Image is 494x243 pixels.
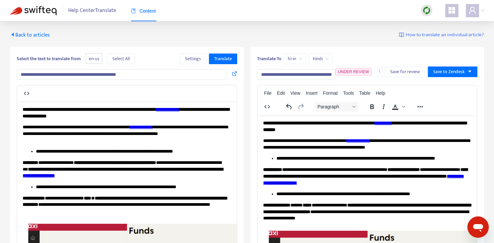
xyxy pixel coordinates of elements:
[406,31,484,39] span: How to translate an individual article?
[313,54,329,64] span: Hindi
[86,53,102,64] span: en-us
[214,55,232,62] span: Translate
[315,102,358,111] button: Block Paragraph
[399,32,404,38] img: image-link
[317,104,350,109] span: Paragraph
[107,54,135,64] button: Select All
[467,69,472,74] span: caret-down
[5,112,256,227] img: 38591535487897
[10,6,57,15] img: Swifteq
[338,69,369,74] span: UNDER REVIEW
[433,68,465,75] span: Save to Zendesk
[376,90,385,96] span: Help
[68,4,116,17] span: Help Center Translate
[131,9,136,13] span: book
[131,8,156,14] span: Content
[295,102,306,111] button: Redo
[290,90,300,96] span: View
[323,90,338,96] span: Format
[359,90,370,96] span: Table
[277,90,285,96] span: Edit
[385,66,425,77] button: Save for review
[390,68,420,75] span: Save for review
[377,66,382,77] button: more
[283,102,295,111] button: Undo
[414,102,426,111] button: Reveal or hide additional toolbar items
[422,6,431,15] img: sync.dc5367851b00ba804db3.png
[185,55,201,62] span: Settings
[467,216,489,238] iframe: Button to launch messaging window
[377,69,382,74] span: more
[180,54,206,64] button: Settings
[264,90,272,96] span: File
[209,54,237,64] button: Translate
[390,102,406,111] div: Text color Black
[17,55,81,62] b: Select the text to translate from
[378,102,389,111] button: Italic
[288,54,302,64] span: hi-in
[10,31,50,40] span: Back to articles
[366,102,378,111] button: Bold
[306,90,317,96] span: Insert
[5,118,256,234] img: 38591535487897
[468,6,476,14] span: user
[343,90,354,96] span: Tools
[399,31,484,39] a: How to translate an individual article?
[10,32,15,37] span: caret-left
[428,66,477,77] button: Save to Zendeskcaret-down
[448,6,456,14] span: appstore
[257,55,281,62] b: Translate To
[112,55,130,62] span: Select All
